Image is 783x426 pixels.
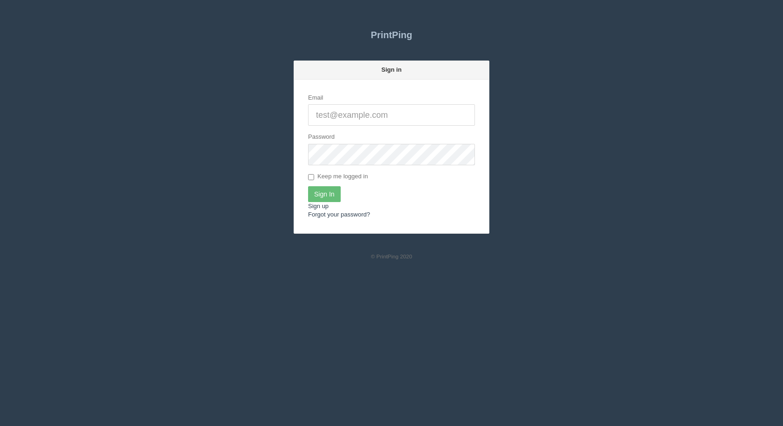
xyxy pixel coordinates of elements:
a: PrintPing [294,23,489,47]
label: Password [308,133,335,142]
a: Sign up [308,203,329,210]
input: test@example.com [308,104,475,126]
strong: Sign in [381,66,401,73]
input: Keep me logged in [308,174,314,180]
input: Sign In [308,186,341,202]
a: Forgot your password? [308,211,370,218]
label: Keep me logged in [308,172,368,182]
label: Email [308,94,323,102]
small: © PrintPing 2020 [371,253,412,259]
